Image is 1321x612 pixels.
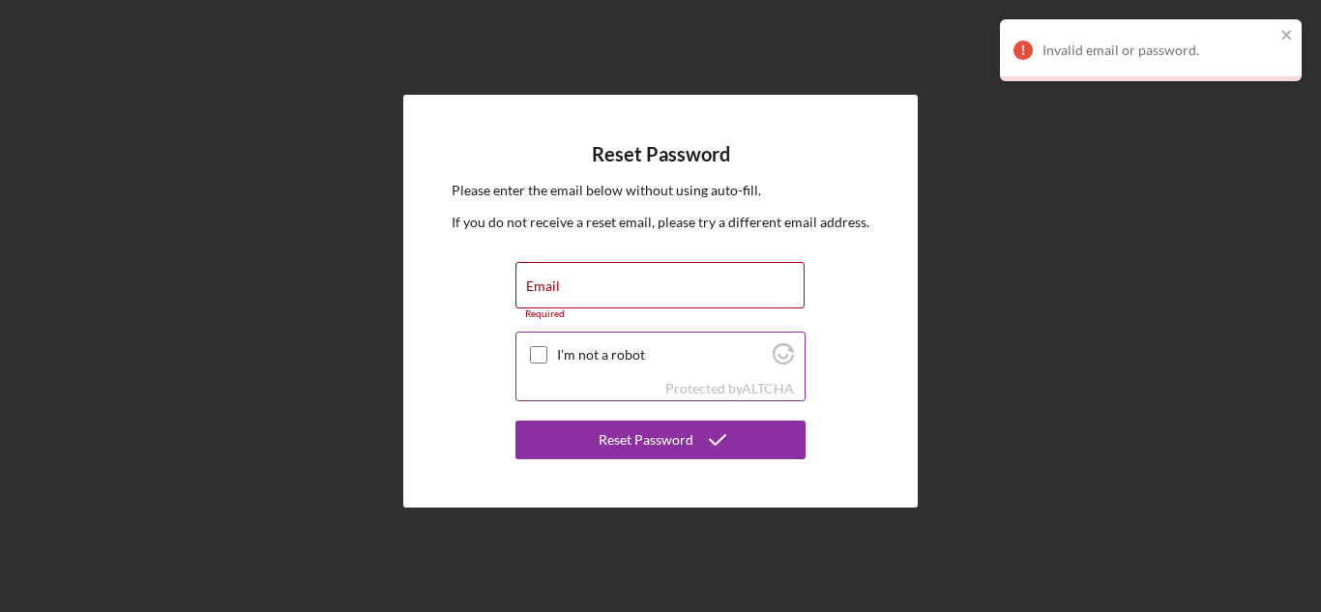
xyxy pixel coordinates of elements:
button: close [1280,27,1294,45]
div: Reset Password [599,421,693,459]
a: Visit Altcha.org [773,351,794,367]
label: Email [526,278,560,294]
p: Please enter the email below without using auto-fill. [452,180,869,201]
a: Visit Altcha.org [742,380,794,396]
div: Required [515,308,806,320]
button: Reset Password [515,421,806,459]
h4: Reset Password [592,143,730,165]
div: Protected by [665,381,794,396]
p: If you do not receive a reset email, please try a different email address. [452,212,869,233]
div: Invalid email or password. [1042,43,1275,58]
label: I'm not a robot [557,347,767,363]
